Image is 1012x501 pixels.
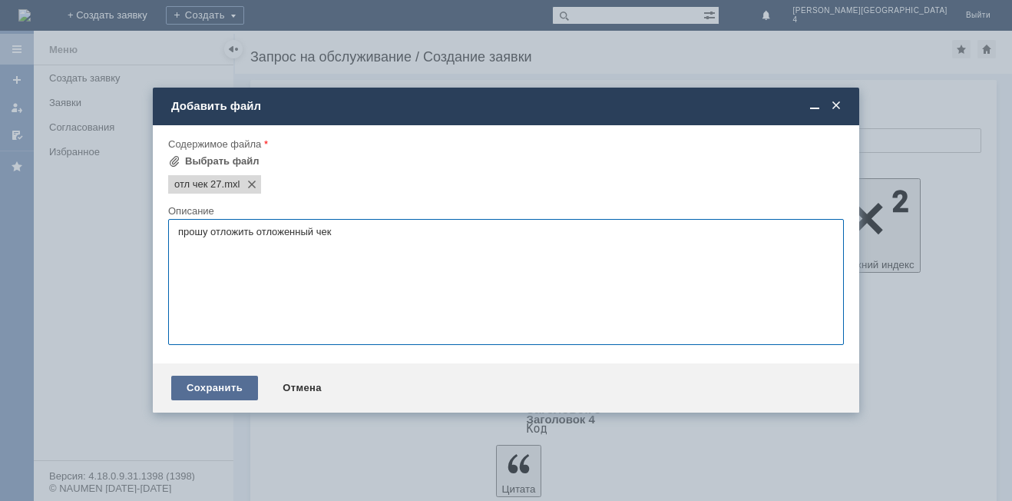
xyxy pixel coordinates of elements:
[168,206,841,216] div: Описание
[185,155,260,168] div: Выбрать файл
[222,178,240,191] span: отл чек 27.mxl
[171,99,844,113] div: Добавить файл
[168,139,841,149] div: Содержимое файла
[828,99,844,113] span: Закрыть
[807,99,822,113] span: Свернуть (Ctrl + M)
[174,178,222,191] span: отл чек 27.mxl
